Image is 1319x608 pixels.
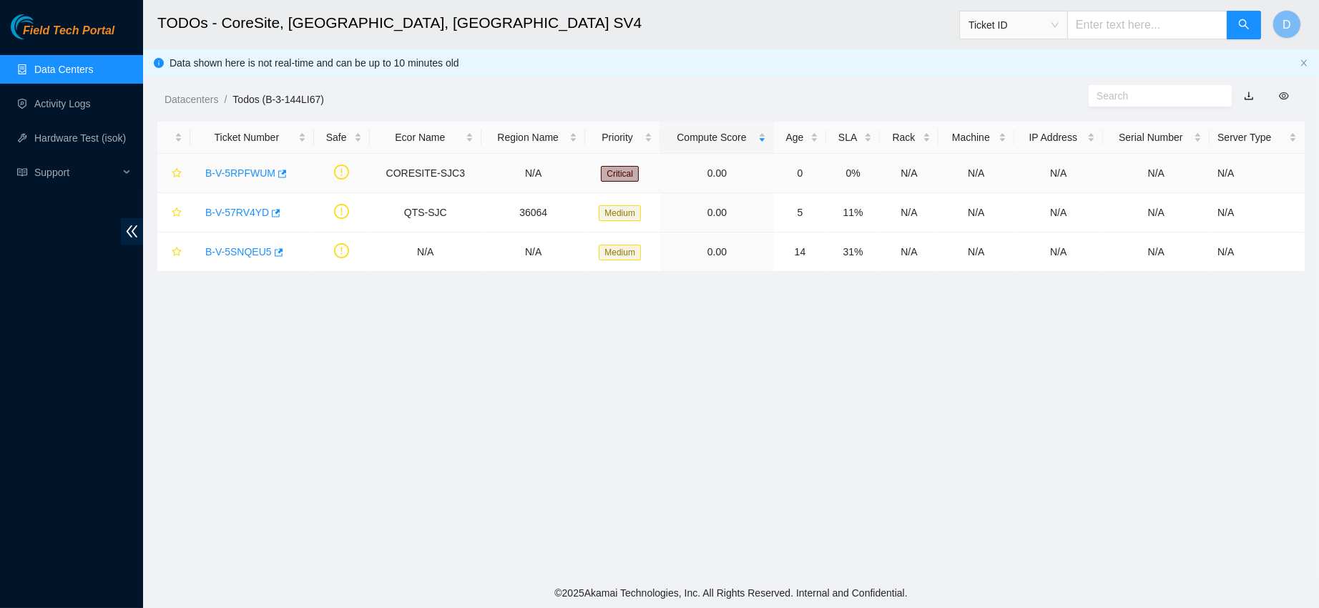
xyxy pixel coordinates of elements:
span: / [224,94,227,105]
button: D [1273,10,1301,39]
td: N/A [481,232,585,272]
td: N/A [938,154,1014,193]
td: N/A [938,232,1014,272]
span: Support [34,158,119,187]
span: Critical [601,166,639,182]
span: exclamation-circle [334,243,349,258]
td: 0.00 [660,193,774,232]
input: Enter text here... [1067,11,1227,39]
span: double-left [121,218,143,245]
td: 36064 [481,193,585,232]
td: 31% [826,232,880,272]
span: D [1283,16,1291,34]
a: Todos (B-3-144LI67) [232,94,324,105]
td: N/A [880,154,938,193]
td: N/A [1210,232,1305,272]
span: close [1300,59,1308,67]
a: B-V-5SNQEU5 [205,246,272,258]
input: Search [1097,88,1212,104]
footer: © 2025 Akamai Technologies, Inc. All Rights Reserved. Internal and Confidential. [143,578,1319,608]
span: read [17,167,27,177]
td: N/A [1103,232,1210,272]
span: exclamation-circle [334,204,349,219]
td: N/A [1210,193,1305,232]
td: 0 [774,154,826,193]
td: 0.00 [660,154,774,193]
span: star [172,207,182,219]
td: 11% [826,193,880,232]
td: N/A [1014,154,1103,193]
td: N/A [880,232,938,272]
button: download [1233,84,1265,107]
td: 14 [774,232,826,272]
button: search [1227,11,1261,39]
td: N/A [1014,193,1103,232]
button: star [165,162,182,185]
td: N/A [1210,154,1305,193]
button: star [165,240,182,263]
td: N/A [370,232,482,272]
td: N/A [880,193,938,232]
a: B-V-57RV4YD [205,207,269,218]
span: Field Tech Portal [23,24,114,38]
button: close [1300,59,1308,68]
span: search [1238,19,1250,32]
td: CORESITE-SJC3 [370,154,482,193]
td: N/A [1014,232,1103,272]
td: N/A [1103,154,1210,193]
a: download [1244,90,1254,102]
a: Data Centers [34,64,93,75]
span: Medium [599,245,641,260]
a: Datacenters [165,94,218,105]
a: Activity Logs [34,98,91,109]
a: Akamai TechnologiesField Tech Portal [11,26,114,44]
span: exclamation-circle [334,165,349,180]
a: B-V-5RPFWUM [205,167,275,179]
button: star [165,201,182,224]
span: star [172,247,182,258]
td: 0.00 [660,232,774,272]
td: QTS-SJC [370,193,482,232]
a: Hardware Test (isok) [34,132,126,144]
span: eye [1279,91,1289,101]
td: N/A [938,193,1014,232]
td: N/A [1103,193,1210,232]
td: N/A [481,154,585,193]
span: Ticket ID [969,14,1059,36]
span: Medium [599,205,641,221]
td: 5 [774,193,826,232]
td: 0% [826,154,880,193]
img: Akamai Technologies [11,14,72,39]
span: star [172,168,182,180]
